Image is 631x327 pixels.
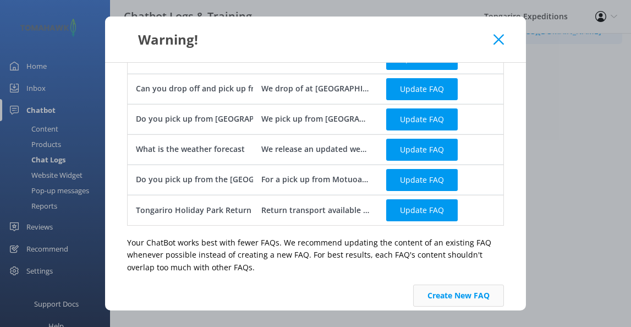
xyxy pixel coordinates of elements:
div: row [127,134,504,165]
button: Update FAQ [386,108,458,130]
div: Warning! [127,30,493,48]
button: Update FAQ [386,78,458,100]
div: We release an updated weather forecast and our advice every day before your trip. For current wea... [261,143,370,155]
div: [GEOGRAPHIC_DATA] N Ride - Do you offer one way or return transport for groups [136,52,446,64]
p: Your ChatBot works best with fewer FAQs. We recommend updating the content of an existing FAQ whe... [127,237,504,274]
div: row [127,74,504,104]
div: row [127,165,504,195]
div: For a pick up from Motuoapa, you need to book the Turangi Return Shuttle then select Motuoapa on ... [261,173,370,186]
div: row [127,104,504,134]
div: What is the weather forecast [136,143,245,155]
button: Update FAQ [386,199,458,221]
button: Close [493,34,504,45]
button: Update FAQ [386,168,458,190]
div: We provide one-way group transport from the finishing point of the [GEOGRAPHIC_DATA] at [GEOGRAPH... [261,52,370,64]
div: row [127,195,504,225]
div: We pick up from [GEOGRAPHIC_DATA]. Simply add it as your pick up option in the 'other location' box. [261,113,370,125]
button: Update FAQ [386,47,458,69]
div: Return transport available from [GEOGRAPHIC_DATA] to and from the [GEOGRAPHIC_DATA]. [GEOGRAPHIC_... [261,204,370,216]
div: We drop of at [GEOGRAPHIC_DATA] in the morning and pick up from [GEOGRAPHIC_DATA] in the afternoo... [261,83,370,95]
button: Update FAQ [386,138,458,160]
div: Do you pick up from the [GEOGRAPHIC_DATA] [136,173,308,186]
div: Tongariro Holiday Park Return Shuttle [136,204,281,216]
div: Do you pick up from [GEOGRAPHIC_DATA]? [136,113,297,125]
button: Create New FAQ [413,285,504,307]
div: Can you drop off and pick up from the [GEOGRAPHIC_DATA] [136,83,361,95]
